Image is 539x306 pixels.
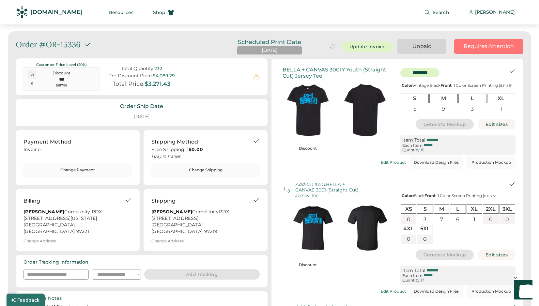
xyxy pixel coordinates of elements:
[467,204,482,214] div: XL
[434,204,449,214] div: M
[151,154,253,159] div: 1 Day in Transit
[402,278,421,283] div: Quantity:
[416,6,457,19] button: Search
[429,94,457,103] div: M
[483,204,499,214] div: 2XL
[401,224,416,233] div: 4XL
[23,138,71,146] div: Payment Method
[508,277,536,305] iframe: Front Chat
[424,193,436,198] strong: Front
[23,163,132,177] button: Change Payment
[38,70,85,76] div: Discount
[28,72,36,77] div: %
[478,250,516,260] button: Edit sizes
[151,197,176,205] div: Shipping
[23,239,56,243] div: Change Address
[402,273,423,278] div: Each Item:
[145,6,182,19] button: Shop
[154,66,162,71] div: 232
[433,10,449,15] span: Search
[400,83,516,88] div: Vintage Black : 1 Color Screen Printing |
[145,81,170,88] div: $3,271.43
[450,215,466,224] div: 6
[16,7,28,18] img: Rendered Logo - Screens
[282,146,334,151] div: Discount
[467,285,516,298] button: Production Mockup
[434,215,449,224] div: 7
[475,9,515,16] div: [PERSON_NAME]
[151,209,192,215] strong: [PERSON_NAME]
[500,84,512,88] font: 8.1" x 5"
[282,262,334,268] div: Discount
[113,81,145,88] div: Total Price:
[402,83,414,88] strong: Color:
[478,119,516,130] button: Edit sizes
[429,104,457,113] div: 9
[23,209,125,235] div: Comeunity PDX [STREET_ADDRESS][US_STATE] [GEOGRAPHIC_DATA], [GEOGRAPHIC_DATA] 97221
[23,197,40,205] div: Billing
[487,94,515,103] div: XL
[462,43,516,50] div: Requires Attention
[336,82,393,139] img: generate-image
[16,39,81,50] div: Order #OR-15336
[151,163,260,177] button: Change Shipping
[28,81,36,87] div: $
[229,39,310,45] div: Scheduled Print Date
[450,204,466,214] div: L
[417,204,433,214] div: S
[151,138,198,146] div: Shipping Method
[189,146,203,152] strong: $0.00
[402,268,426,273] div: Item Total:
[401,204,416,214] div: XS
[421,278,424,283] div: 17
[421,148,424,152] div: 18
[151,239,184,243] div: Change Address
[23,146,132,155] div: Invoice
[295,181,326,187] em: Add-On Item:
[401,235,416,243] div: 0
[401,215,416,224] div: 0
[144,269,260,280] button: Add Tracking
[101,6,141,19] button: Resources
[405,43,439,50] div: Unpaid
[381,289,406,294] div: Edit Product
[416,119,474,130] button: Generate Mockup
[120,103,163,110] div: Order Ship Date
[108,73,153,79] div: Pre-Discount Price:
[295,182,361,198] div: BELLA + CANVAS 3001 (Straight Cut) Jersey Tee
[381,160,406,165] div: Edit Product
[417,235,433,243] div: 0
[402,143,423,148] div: Each Item:
[417,224,433,233] div: 5XL
[500,215,515,224] div: 0
[402,193,414,198] strong: Color:
[23,209,64,215] strong: [PERSON_NAME]
[23,259,88,266] div: Order Tracking Information
[402,137,426,143] div: Item Total:
[467,215,482,224] div: 1
[487,104,515,113] div: 1
[500,204,515,214] div: 3XL
[151,146,253,153] div: Free Shipping |
[467,156,516,169] button: Production Mockup
[283,67,394,79] div: BELLA + CANVAS 3001Y Youth (Straight Cut) Jersey Tee
[151,209,253,235] div: ComeUnityPDX [STREET_ADDRESS] [GEOGRAPHIC_DATA], [GEOGRAPHIC_DATA] 97219
[484,194,496,198] font: 8.1" x 5"
[458,94,486,103] div: L
[153,73,175,79] div: $4,089.29
[262,47,278,54] div: [DATE]
[410,285,463,298] button: Download Design Files
[30,8,83,16] div: [DOMAIN_NAME]
[38,83,85,88] div: $817.86
[121,66,154,71] div: Total Quantity:
[483,215,499,224] div: 0
[402,148,421,152] div: Quantity:
[417,215,433,224] div: 3
[416,250,474,260] button: Generate Mockup
[458,104,486,113] div: 3
[279,82,336,139] img: generate-image
[440,83,452,88] strong: Front
[401,104,429,113] div: 5
[23,62,100,67] div: Customer Price Level (20%)
[340,201,395,255] img: generate-image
